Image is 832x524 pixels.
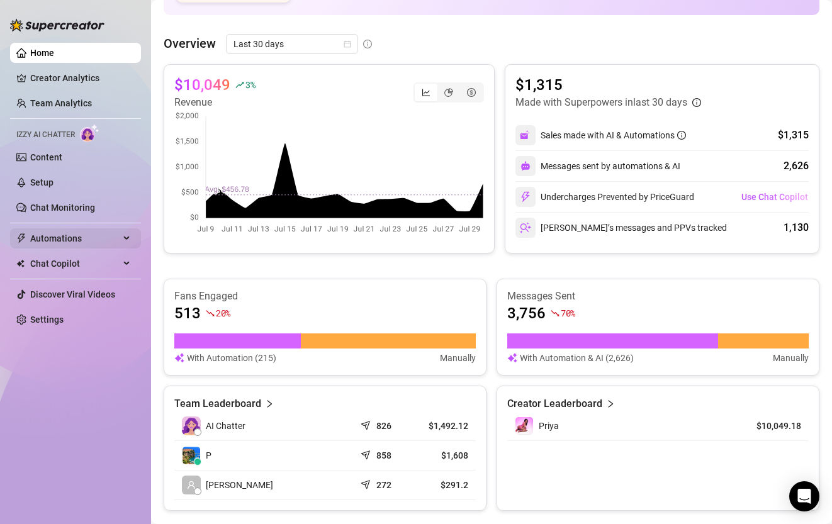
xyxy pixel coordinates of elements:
[30,177,53,187] a: Setup
[507,351,517,365] img: svg%3e
[520,222,531,233] img: svg%3e
[183,447,200,464] img: P
[561,307,575,319] span: 70 %
[80,124,99,142] img: AI Chatter
[182,416,201,435] img: izzy-ai-chatter-avatar-DDCN_rTZ.svg
[520,351,634,365] article: With Automation & AI (2,626)
[164,34,216,53] article: Overview
[30,254,120,274] span: Chat Copilot
[10,19,104,31] img: logo-BBDzfeDw.svg
[692,98,701,107] span: info-circle
[515,218,727,238] div: [PERSON_NAME]’s messages and PPVs tracked
[216,307,230,319] span: 20 %
[376,449,391,462] article: 858
[206,449,211,462] span: P
[677,131,686,140] span: info-circle
[174,289,476,303] article: Fans Engaged
[423,479,468,491] article: $291.2
[467,88,476,97] span: dollar-circle
[507,303,546,323] article: 3,756
[174,95,255,110] article: Revenue
[206,309,215,318] span: fall
[784,220,809,235] div: 1,130
[515,75,701,95] article: $1,315
[423,449,468,462] article: $1,608
[174,396,261,411] article: Team Leaderboard
[520,130,531,141] img: svg%3e
[344,40,351,48] span: calendar
[16,233,26,243] span: thunderbolt
[789,481,819,511] div: Open Intercom Messenger
[30,289,115,299] a: Discover Viral Videos
[444,88,453,97] span: pie-chart
[422,88,430,97] span: line-chart
[16,129,75,141] span: Izzy AI Chatter
[361,447,373,460] span: send
[520,191,531,203] img: svg%3e
[174,303,201,323] article: 513
[773,351,809,365] article: Manually
[423,420,468,432] article: $1,492.12
[206,419,245,433] span: AI Chatter
[30,48,54,58] a: Home
[16,259,25,268] img: Chat Copilot
[235,81,244,89] span: rise
[515,187,694,207] div: Undercharges Prevented by PriceGuard
[361,477,373,489] span: send
[30,203,95,213] a: Chat Monitoring
[30,315,64,325] a: Settings
[541,128,686,142] div: Sales made with AI & Automations
[784,159,809,174] div: 2,626
[440,351,476,365] article: Manually
[245,79,255,91] span: 3 %
[515,417,533,435] img: Priya
[520,161,531,171] img: svg%3e
[778,128,809,143] div: $1,315
[376,479,391,491] article: 272
[187,351,276,365] article: With Automation (215)
[606,396,615,411] span: right
[206,478,273,492] span: [PERSON_NAME]
[515,156,680,176] div: Messages sent by automations & AI
[265,396,274,411] span: right
[413,82,484,103] div: segmented control
[507,396,602,411] article: Creator Leaderboard
[30,98,92,108] a: Team Analytics
[376,420,391,432] article: 826
[741,187,809,207] button: Use Chat Copilot
[30,228,120,248] span: Automations
[187,481,196,489] span: user
[551,309,559,318] span: fall
[363,40,372,48] span: info-circle
[515,95,687,110] article: Made with Superpowers in last 30 days
[744,420,801,432] article: $10,049.18
[30,68,131,88] a: Creator Analytics
[507,289,809,303] article: Messages Sent
[741,192,808,202] span: Use Chat Copilot
[361,418,373,430] span: send
[233,35,351,53] span: Last 30 days
[30,152,62,162] a: Content
[174,75,230,95] article: $10,049
[539,421,559,431] span: Priya
[174,351,184,365] img: svg%3e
